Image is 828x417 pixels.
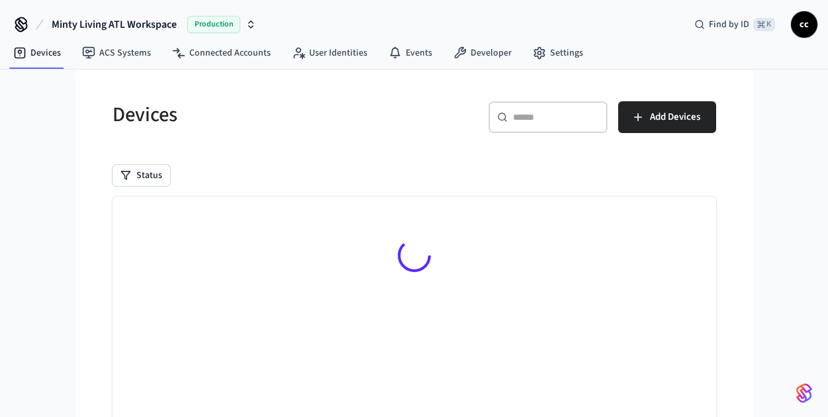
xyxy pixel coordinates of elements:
span: Find by ID [709,18,749,31]
a: Events [378,41,443,65]
button: Status [113,165,170,186]
span: ⌘ K [753,18,775,31]
span: Minty Living ATL Workspace [52,17,177,32]
a: Developer [443,41,522,65]
img: SeamLogoGradient.69752ec5.svg [796,383,812,404]
a: ACS Systems [71,41,161,65]
a: User Identities [281,41,378,65]
span: Production [187,16,240,33]
button: cc [791,11,817,38]
span: cc [792,13,816,36]
a: Settings [522,41,594,65]
h5: Devices [113,101,406,128]
div: Find by ID⌘ K [684,13,786,36]
button: Add Devices [618,101,716,133]
a: Devices [3,41,71,65]
span: Add Devices [650,109,700,126]
a: Connected Accounts [161,41,281,65]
